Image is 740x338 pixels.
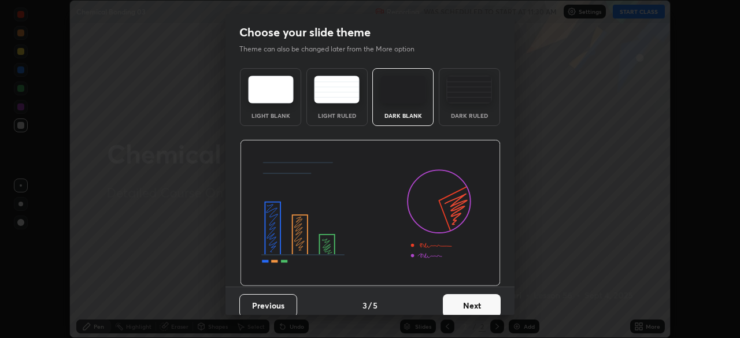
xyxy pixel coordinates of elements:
div: Dark Blank [380,113,426,118]
img: darkTheme.f0cc69e5.svg [380,76,426,103]
h4: / [368,299,372,311]
div: Light Blank [247,113,294,118]
button: Previous [239,294,297,317]
h4: 5 [373,299,378,311]
img: darkRuledTheme.de295e13.svg [446,76,492,103]
img: darkThemeBanner.d06ce4a2.svg [240,140,501,287]
p: Theme can also be changed later from the More option [239,44,427,54]
button: Next [443,294,501,317]
h2: Choose your slide theme [239,25,371,40]
div: Dark Ruled [446,113,493,118]
img: lightRuledTheme.5fabf969.svg [314,76,360,103]
h4: 3 [362,299,367,311]
img: lightTheme.e5ed3b09.svg [248,76,294,103]
div: Light Ruled [314,113,360,118]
